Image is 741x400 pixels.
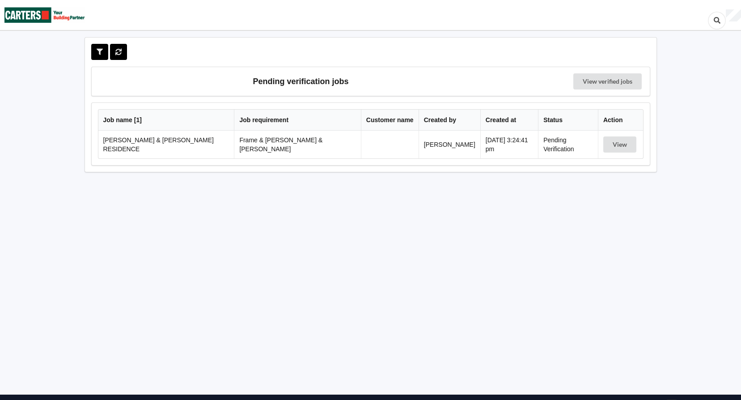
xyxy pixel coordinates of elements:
[603,141,638,148] a: View
[480,110,538,131] th: Created at
[234,131,360,158] td: Frame & [PERSON_NAME] & [PERSON_NAME]
[4,0,85,30] img: Carters
[98,131,234,158] td: [PERSON_NAME] & [PERSON_NAME] RESIDENCE
[98,110,234,131] th: Job name [ 1 ]
[419,131,480,158] td: [PERSON_NAME]
[234,110,360,131] th: Job requirement
[419,110,480,131] th: Created by
[98,73,504,89] h3: Pending verification jobs
[361,110,419,131] th: Customer name
[538,110,598,131] th: Status
[538,131,598,158] td: Pending Verification
[598,110,643,131] th: Action
[603,136,636,153] button: View
[726,9,741,22] div: User Profile
[573,73,642,89] a: View verified jobs
[480,131,538,158] td: [DATE] 3:24:41 pm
